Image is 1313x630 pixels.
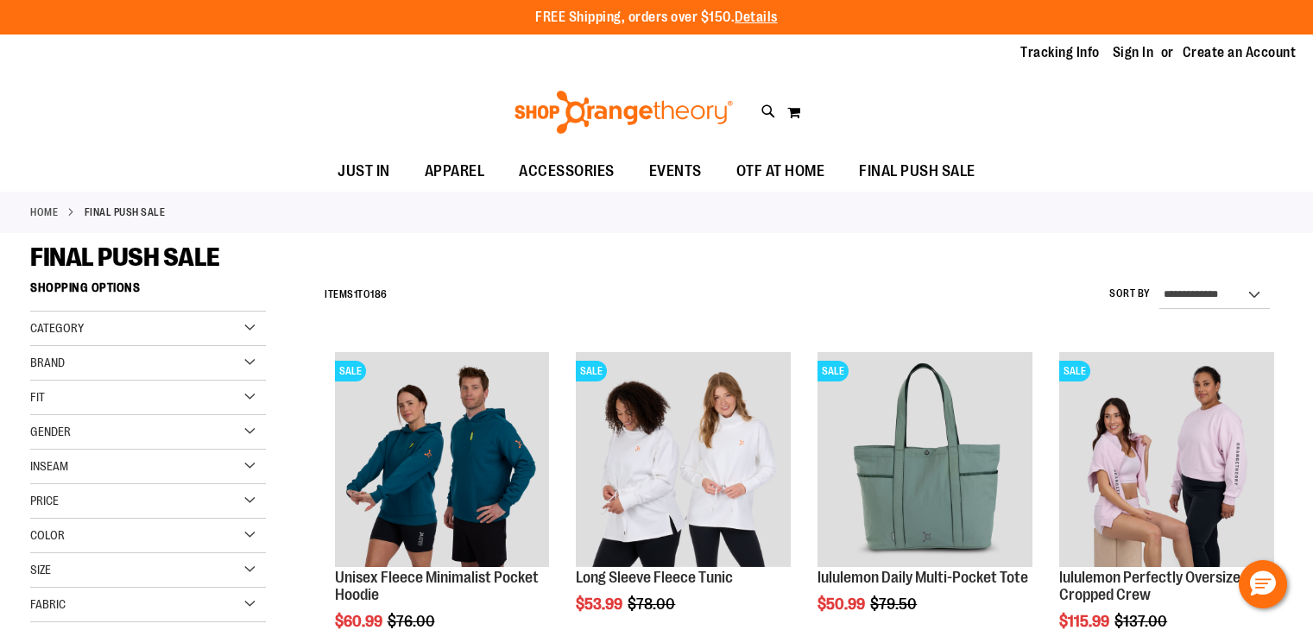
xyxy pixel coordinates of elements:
a: Home [30,205,58,220]
a: OTF AT HOME [719,152,843,192]
a: Unisex Fleece Minimalist Pocket Hoodie [335,569,539,603]
label: Sort By [1109,287,1151,301]
span: ACCESSORIES [519,152,615,191]
span: $53.99 [576,595,625,613]
p: FREE Shipping, orders over $150. [535,8,778,28]
img: Unisex Fleece Minimalist Pocket Hoodie [335,352,550,567]
span: SALE [817,361,849,381]
button: Hello, have a question? Let’s chat. [1239,560,1287,608]
span: Price [30,494,59,507]
a: Product image for Fleece Long SleeveSALE [576,352,791,570]
span: $78.00 [628,595,678,613]
span: OTF AT HOME [736,152,825,191]
a: FINAL PUSH SALE [842,152,993,191]
span: Inseam [30,459,68,473]
span: $60.99 [335,613,385,630]
a: ACCESSORIES [502,152,632,192]
h2: Items to [325,281,388,308]
span: EVENTS [649,152,702,191]
strong: Shopping Options [30,273,266,312]
img: Shop Orangetheory [512,91,735,134]
span: $79.50 [870,595,919,613]
img: lululemon Perfectly Oversized Cropped Crew [1059,352,1274,567]
img: Product image for Fleece Long Sleeve [576,352,791,567]
span: APPAREL [425,152,485,191]
span: $76.00 [388,613,438,630]
span: Brand [30,356,65,369]
a: APPAREL [407,152,502,192]
a: JUST IN [320,152,407,192]
a: lululemon Perfectly Oversized Cropped CrewSALE [1059,352,1274,570]
a: Long Sleeve Fleece Tunic [576,569,733,586]
span: Gender [30,425,71,438]
span: Category [30,321,84,335]
span: SALE [576,361,607,381]
span: Color [30,528,65,542]
a: Details [735,9,778,25]
a: lululemon Daily Multi-Pocket ToteSALE [817,352,1032,570]
span: 186 [370,288,388,300]
span: SALE [335,361,366,381]
a: Unisex Fleece Minimalist Pocket HoodieSALE [335,352,550,570]
img: lululemon Daily Multi-Pocket Tote [817,352,1032,567]
span: JUST IN [338,152,390,191]
a: lululemon Perfectly Oversized Cropped Crew [1059,569,1248,603]
strong: FINAL PUSH SALE [85,205,166,220]
span: Fit [30,390,45,404]
a: Create an Account [1183,43,1297,62]
span: Size [30,563,51,576]
a: lululemon Daily Multi-Pocket Tote [817,569,1028,586]
span: $115.99 [1059,613,1112,630]
a: EVENTS [632,152,719,192]
span: $50.99 [817,595,868,613]
span: FINAL PUSH SALE [30,243,220,272]
span: Fabric [30,597,66,611]
a: Sign In [1113,43,1154,62]
a: Tracking Info [1020,43,1100,62]
span: SALE [1059,361,1090,381]
span: FINAL PUSH SALE [859,152,975,191]
span: $137.00 [1114,613,1170,630]
span: 1 [354,288,358,300]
